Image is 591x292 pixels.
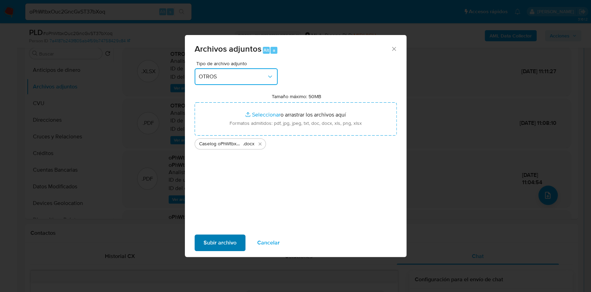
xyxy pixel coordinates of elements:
[199,140,243,147] span: Caselog oPhWtbxOuc2GncGvST37bXoq_2025_09_17_19_13_45
[195,43,261,55] span: Archivos adjuntos
[248,234,289,251] button: Cancelar
[391,45,397,52] button: Cerrar
[195,136,397,149] ul: Archivos seleccionados
[272,93,321,100] label: Tamaño máximo: 50MB
[256,140,264,148] button: Eliminar Caselog oPhWtbxOuc2GncGvST37bXoq_2025_09_17_19_13_45.docx
[195,68,278,85] button: OTROS
[243,140,254,147] span: .docx
[195,234,245,251] button: Subir archivo
[199,73,267,80] span: OTROS
[263,47,269,53] span: Alt
[273,47,275,53] span: a
[196,61,279,66] span: Tipo de archivo adjunto
[257,235,280,250] span: Cancelar
[204,235,236,250] span: Subir archivo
